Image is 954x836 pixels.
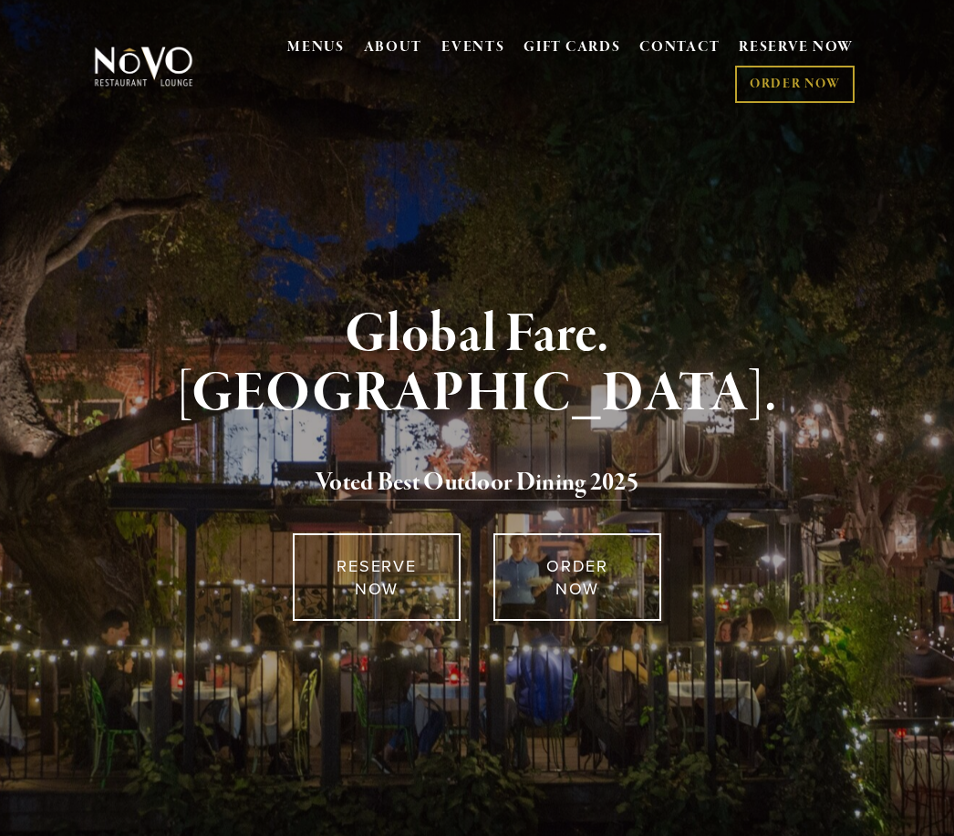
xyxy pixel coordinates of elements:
[639,31,720,66] a: CONTACT
[177,300,778,428] strong: Global Fare. [GEOGRAPHIC_DATA].
[524,31,620,66] a: GIFT CARDS
[316,467,627,501] a: Voted Best Outdoor Dining 202
[91,46,196,88] img: Novo Restaurant &amp; Lounge
[441,38,504,57] a: EVENTS
[493,533,661,621] a: ORDER NOW
[735,66,855,103] a: ORDER NOW
[739,31,854,66] a: RESERVE NOW
[364,38,423,57] a: ABOUT
[115,464,840,502] h2: 5
[293,533,461,621] a: RESERVE NOW
[287,38,345,57] a: MENUS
